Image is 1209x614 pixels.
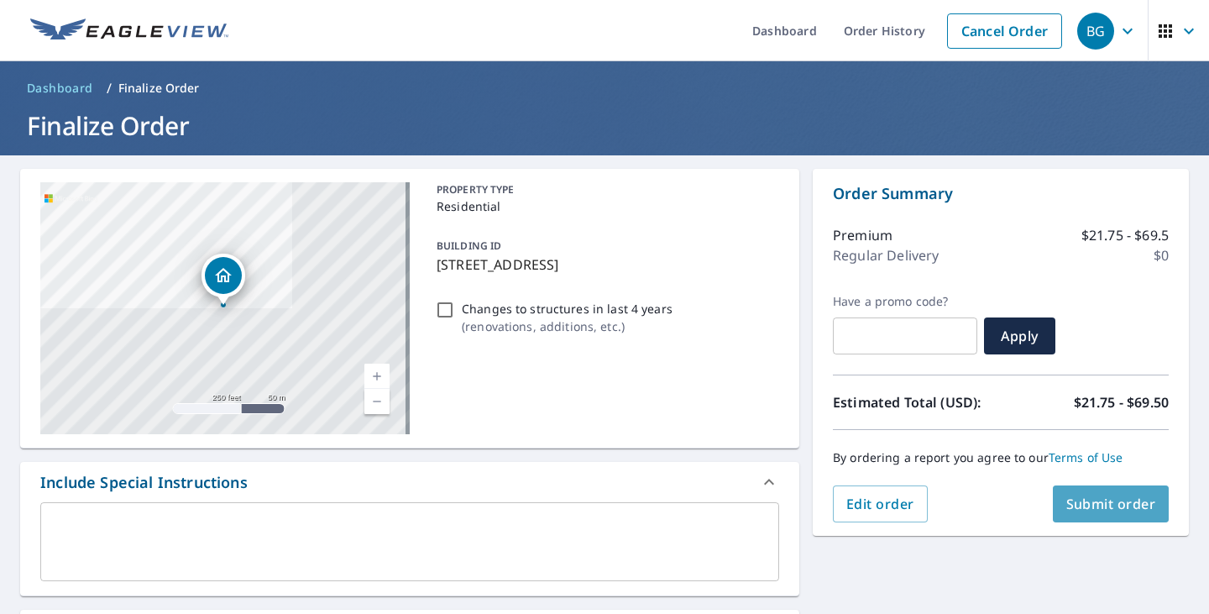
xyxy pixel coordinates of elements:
button: Submit order [1053,485,1170,522]
p: Residential [437,197,772,215]
p: Estimated Total (USD): [833,392,1001,412]
span: Submit order [1066,495,1156,513]
p: [STREET_ADDRESS] [437,255,772,275]
p: By ordering a report you agree to our [833,450,1169,465]
div: Dropped pin, building 1, Residential property, 868 Palisades Ave Springdale, AR 72764 [201,254,245,306]
button: Apply [984,317,1055,354]
p: Changes to structures in last 4 years [462,300,673,317]
a: Terms of Use [1049,449,1123,465]
a: Dashboard [20,75,100,102]
span: Dashboard [27,80,93,97]
a: Current Level 17, Zoom Out [364,389,390,414]
p: PROPERTY TYPE [437,182,772,197]
p: Finalize Order [118,80,200,97]
p: ( renovations, additions, etc. ) [462,317,673,335]
img: EV Logo [30,18,228,44]
a: Cancel Order [947,13,1062,49]
span: Edit order [846,495,914,513]
p: Regular Delivery [833,245,939,265]
span: Apply [997,327,1042,345]
p: Order Summary [833,182,1169,205]
p: BUILDING ID [437,239,501,253]
p: Premium [833,225,892,245]
nav: breadcrumb [20,75,1189,102]
label: Have a promo code? [833,294,977,309]
div: BG [1077,13,1114,50]
button: Edit order [833,485,928,522]
div: Include Special Instructions [40,471,248,494]
div: Include Special Instructions [20,462,799,502]
p: $21.75 - $69.5 [1081,225,1169,245]
li: / [107,78,112,98]
a: Current Level 17, Zoom In [364,364,390,389]
h1: Finalize Order [20,108,1189,143]
p: $21.75 - $69.50 [1074,392,1169,412]
p: $0 [1154,245,1169,265]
